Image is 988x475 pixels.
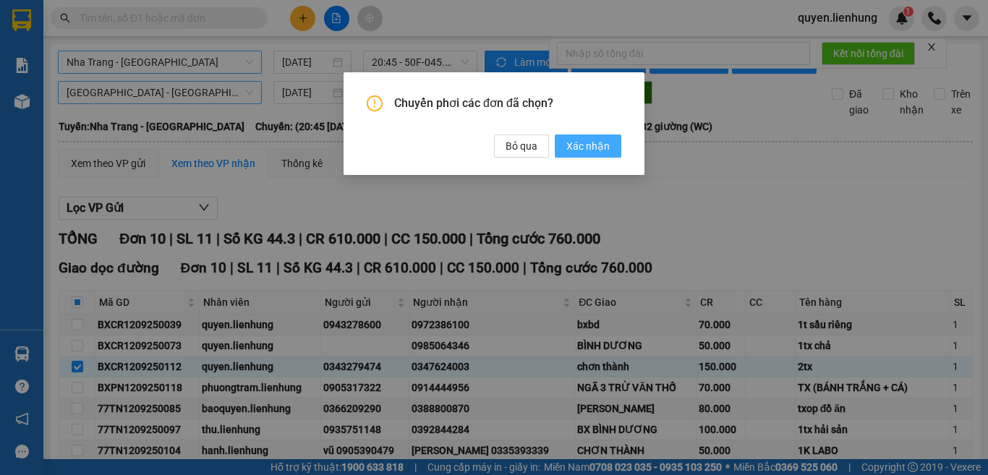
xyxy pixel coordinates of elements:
span: exclamation-circle [367,95,383,111]
span: Bỏ qua [506,138,537,154]
button: Bỏ qua [494,134,549,158]
span: Chuyển phơi các đơn đã chọn? [394,95,621,111]
span: Xác nhận [566,138,610,154]
button: Xác nhận [555,134,621,158]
